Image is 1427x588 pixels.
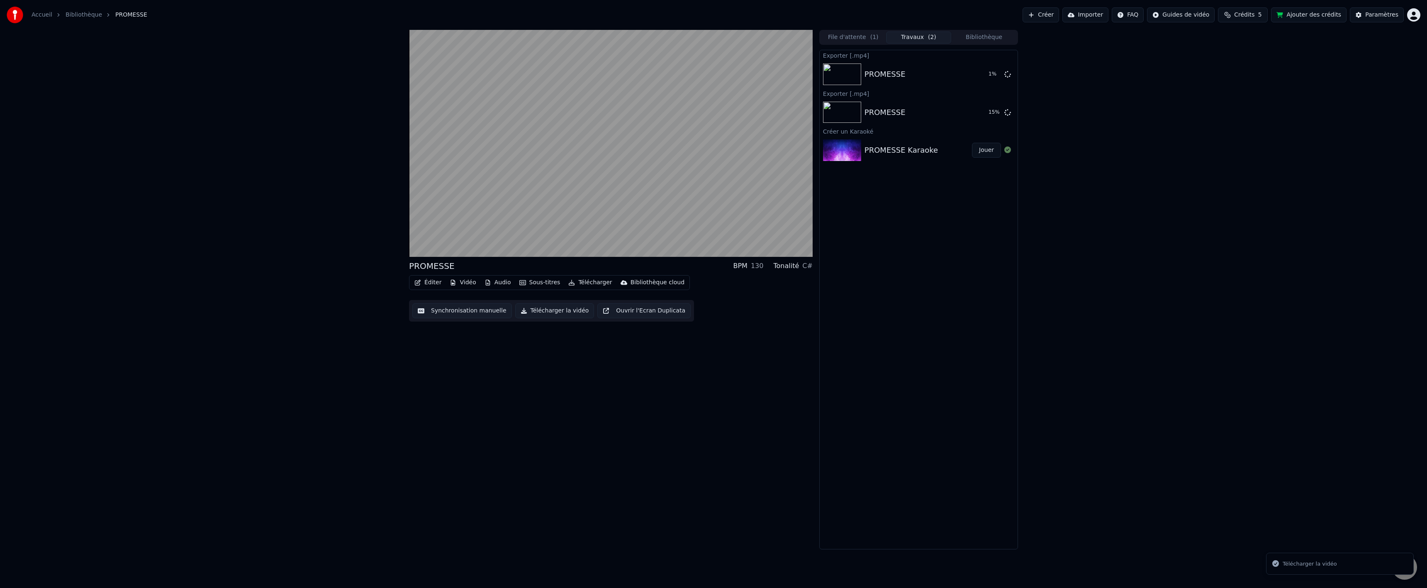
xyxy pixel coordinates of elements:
nav: breadcrumb [32,11,147,19]
div: Paramètres [1365,11,1398,19]
div: PROMESSE Karaoke [864,144,938,156]
span: ( 2 ) [928,33,936,41]
button: Ajouter des crédits [1271,7,1347,22]
span: PROMESSE [115,11,147,19]
span: ( 1 ) [870,33,879,41]
a: Accueil [32,11,52,19]
a: Bibliothèque [66,11,102,19]
button: Éditer [411,277,445,288]
div: BPM [733,261,747,271]
div: Télécharger la vidéo [1283,560,1337,568]
button: Jouer [972,143,1001,158]
button: Crédits5 [1218,7,1268,22]
div: Exporter [.mp4] [820,50,1018,60]
button: Ouvrir l'Ecran Duplicata [597,303,691,318]
button: Travaux [886,32,952,44]
button: Audio [481,277,514,288]
div: 1 % [989,71,1001,78]
div: Bibliothèque cloud [631,278,684,287]
div: C# [802,261,813,271]
span: Crédits [1234,11,1254,19]
button: Bibliothèque [951,32,1017,44]
div: Tonalité [773,261,799,271]
button: Sous-titres [516,277,564,288]
button: Paramètres [1350,7,1404,22]
button: File d'attente [821,32,886,44]
div: Exporter [.mp4] [820,88,1018,98]
div: PROMESSE [409,260,455,272]
div: 15 % [989,109,1001,116]
button: Importer [1062,7,1108,22]
button: Synchronisation manuelle [412,303,512,318]
div: Créer un Karaoké [820,126,1018,136]
button: Télécharger la vidéo [515,303,594,318]
div: PROMESSE [864,68,906,80]
button: Vidéo [446,277,479,288]
img: youka [7,7,23,23]
div: 130 [751,261,764,271]
button: Guides de vidéo [1147,7,1215,22]
div: PROMESSE [864,107,906,118]
button: Télécharger [565,277,615,288]
span: 5 [1258,11,1262,19]
button: FAQ [1112,7,1144,22]
button: Créer [1023,7,1059,22]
